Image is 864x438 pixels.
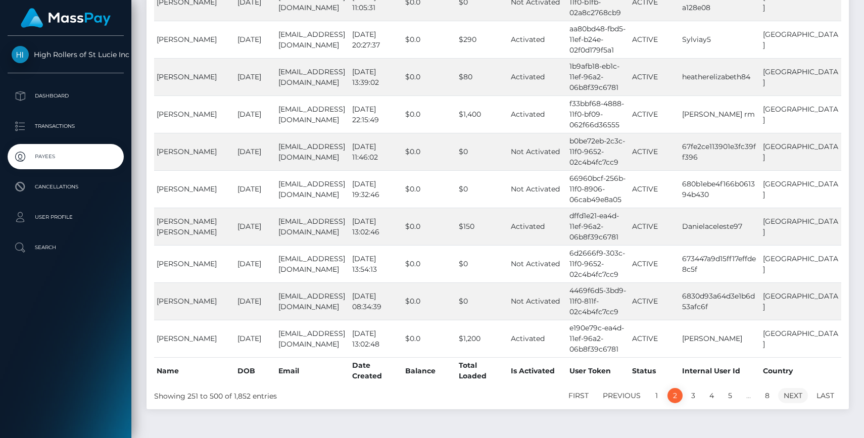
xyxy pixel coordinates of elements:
[12,88,120,104] p: Dashboard
[12,149,120,164] p: Payees
[567,357,630,384] th: User Token
[680,170,760,208] td: 680b1ebe4f166b061394b430
[508,95,567,133] td: Activated
[456,58,508,95] td: $80
[456,282,508,320] td: $0
[12,46,29,63] img: High Rollers of St Lucie Inc
[12,240,120,255] p: Search
[649,388,664,403] a: 1
[350,58,403,95] td: [DATE] 13:39:02
[508,282,567,320] td: Not Activated
[456,245,508,282] td: $0
[760,95,841,133] td: [GEOGRAPHIC_DATA]
[508,170,567,208] td: Not Activated
[403,21,456,58] td: $0.0
[350,133,403,170] td: [DATE] 11:46:02
[235,208,276,245] td: [DATE]
[760,245,841,282] td: [GEOGRAPHIC_DATA]
[760,208,841,245] td: [GEOGRAPHIC_DATA]
[235,133,276,170] td: [DATE]
[276,21,350,58] td: [EMAIL_ADDRESS][DOMAIN_NAME]
[403,320,456,357] td: $0.0
[403,208,456,245] td: $0.0
[8,83,124,109] a: Dashboard
[508,357,567,384] th: Is Activated
[686,388,701,403] a: 3
[680,58,760,95] td: heatherelizabeth84
[8,235,124,260] a: Search
[154,95,235,133] td: [PERSON_NAME]
[350,245,403,282] td: [DATE] 13:54:13
[8,114,124,139] a: Transactions
[680,208,760,245] td: Danielaceleste97
[350,170,403,208] td: [DATE] 19:32:46
[760,170,841,208] td: [GEOGRAPHIC_DATA]
[630,170,680,208] td: ACTIVE
[154,387,431,402] div: Showing 251 to 500 of 1,852 entries
[21,8,111,28] img: MassPay Logo
[154,21,235,58] td: [PERSON_NAME]
[154,282,235,320] td: [PERSON_NAME]
[680,21,760,58] td: Sylviay5
[350,21,403,58] td: [DATE] 20:27:37
[760,133,841,170] td: [GEOGRAPHIC_DATA]
[508,208,567,245] td: Activated
[8,205,124,230] a: User Profile
[630,357,680,384] th: Status
[403,357,456,384] th: Balance
[456,21,508,58] td: $290
[403,282,456,320] td: $0.0
[760,320,841,357] td: [GEOGRAPHIC_DATA]
[12,210,120,225] p: User Profile
[630,133,680,170] td: ACTIVE
[630,208,680,245] td: ACTIVE
[276,58,350,95] td: [EMAIL_ADDRESS][DOMAIN_NAME]
[154,170,235,208] td: [PERSON_NAME]
[567,282,630,320] td: 4469f6d5-3bd9-11f0-811f-02c4b4fc7cc9
[723,388,738,403] a: 5
[704,388,719,403] a: 4
[630,282,680,320] td: ACTIVE
[508,58,567,95] td: Activated
[508,21,567,58] td: Activated
[456,133,508,170] td: $0
[154,320,235,357] td: [PERSON_NAME]
[235,170,276,208] td: [DATE]
[235,320,276,357] td: [DATE]
[811,388,840,403] a: Last
[759,388,775,403] a: 8
[456,357,508,384] th: Total Loaded
[680,245,760,282] td: 673447a9d15ff17effde8c5f
[276,133,350,170] td: [EMAIL_ADDRESS][DOMAIN_NAME]
[235,58,276,95] td: [DATE]
[630,320,680,357] td: ACTIVE
[667,388,683,403] a: 2
[630,21,680,58] td: ACTIVE
[567,133,630,170] td: b0be72eb-2c3c-11f0-9652-02c4b4fc7cc9
[680,282,760,320] td: 6830d93a64d3e1b6d53afc6f
[760,58,841,95] td: [GEOGRAPHIC_DATA]
[154,133,235,170] td: [PERSON_NAME]
[403,95,456,133] td: $0.0
[680,133,760,170] td: 67fe2ce113901e3fc39ff396
[350,357,403,384] th: Date Created
[350,95,403,133] td: [DATE] 22:15:49
[760,282,841,320] td: [GEOGRAPHIC_DATA]
[350,208,403,245] td: [DATE] 13:02:46
[597,388,646,403] a: Previous
[630,58,680,95] td: ACTIVE
[567,95,630,133] td: f33bbf68-4888-11f0-bf09-062f66d36555
[456,208,508,245] td: $150
[567,320,630,357] td: e190e79c-ea4d-11ef-96a2-06b8f39c6781
[235,245,276,282] td: [DATE]
[12,119,120,134] p: Transactions
[8,50,124,59] span: High Rollers of St Lucie Inc
[276,357,350,384] th: Email
[350,282,403,320] td: [DATE] 08:34:39
[235,95,276,133] td: [DATE]
[760,357,841,384] th: Country
[154,58,235,95] td: [PERSON_NAME]
[403,58,456,95] td: $0.0
[567,208,630,245] td: dffd1e21-ea4d-11ef-96a2-06b8f39c6781
[630,95,680,133] td: ACTIVE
